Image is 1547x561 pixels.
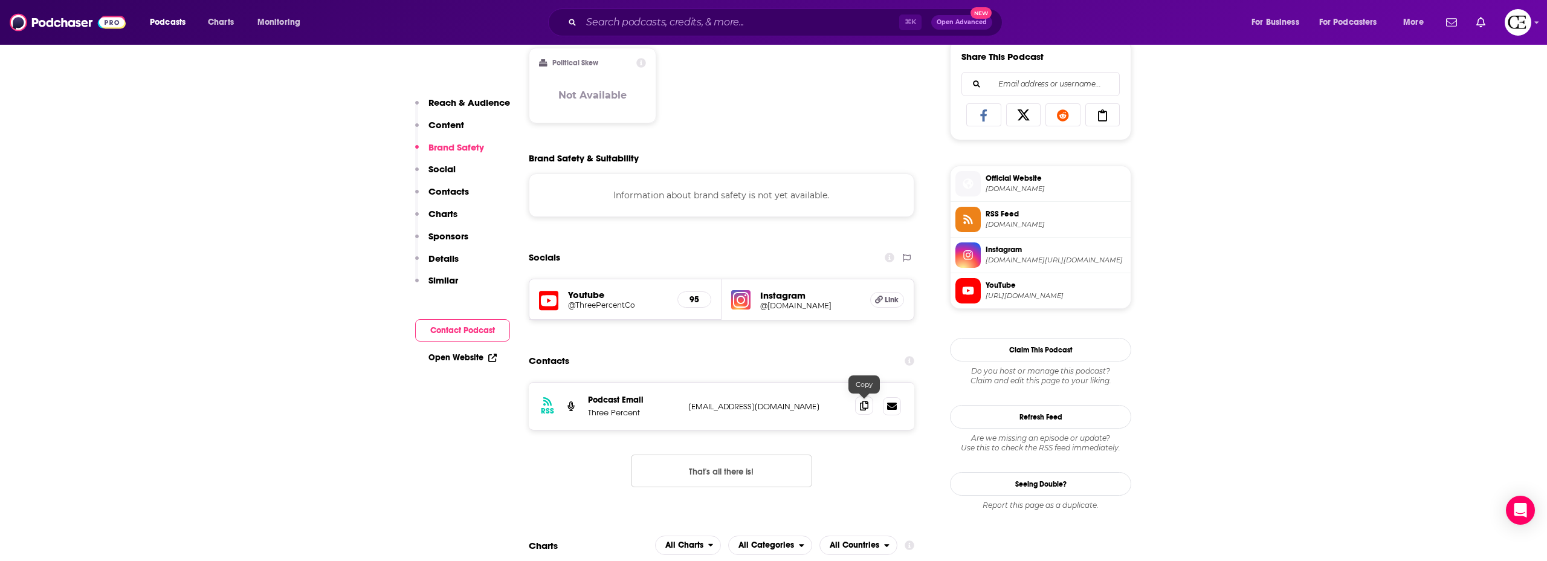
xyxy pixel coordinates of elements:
[200,13,241,32] a: Charts
[830,541,879,550] span: All Countries
[688,401,845,412] p: [EMAIL_ADDRESS][DOMAIN_NAME]
[208,14,234,31] span: Charts
[428,208,457,219] p: Charts
[1243,13,1314,32] button: open menu
[10,11,126,34] img: Podchaser - Follow, Share and Rate Podcasts
[1506,496,1535,525] div: Open Intercom Messenger
[415,141,484,164] button: Brand Safety
[972,73,1109,96] input: Email address or username...
[870,292,904,308] a: Link
[552,59,598,67] h2: Political Skew
[428,186,469,197] p: Contacts
[986,173,1126,184] span: Official Website
[931,15,992,30] button: Open AdvancedNew
[955,278,1126,303] a: YouTube[URL][DOMAIN_NAME]
[986,184,1126,193] span: threepercentco.com
[581,13,899,32] input: Search podcasts, credits, & more...
[415,253,459,275] button: Details
[1395,13,1439,32] button: open menu
[950,472,1131,496] a: Seeing Double?
[415,319,510,342] button: Contact Podcast
[428,253,459,264] p: Details
[1505,9,1531,36] img: User Profile
[428,163,456,175] p: Social
[588,407,679,418] p: Three Percent
[541,406,554,416] h3: RSS
[986,209,1126,219] span: RSS Feed
[428,352,497,363] a: Open Website
[1441,12,1462,33] a: Show notifications dropdown
[415,97,510,119] button: Reach & Audience
[428,274,458,286] p: Similar
[415,230,468,253] button: Sponsors
[428,119,464,131] p: Content
[1251,14,1299,31] span: For Business
[950,501,1131,510] div: Report this page as a duplicate.
[955,242,1126,268] a: Instagram[DOMAIN_NAME][URL][DOMAIN_NAME]
[631,455,812,487] button: Nothing here.
[415,274,458,297] button: Similar
[529,246,560,269] h2: Socials
[986,244,1126,255] span: Instagram
[655,536,722,555] button: open menu
[588,395,679,405] p: Podcast Email
[249,13,316,32] button: open menu
[1505,9,1531,36] span: Logged in as cozyearthaudio
[558,89,627,101] h3: Not Available
[955,207,1126,232] a: RSS Feed[DOMAIN_NAME]
[529,173,914,217] div: Information about brand safety is not yet available.
[760,290,861,301] h5: Instagram
[1085,103,1120,126] a: Copy Link
[688,294,701,305] h5: 95
[150,14,186,31] span: Podcasts
[141,13,201,32] button: open menu
[568,289,668,300] h5: Youtube
[415,119,464,141] button: Content
[937,19,987,25] span: Open Advanced
[760,301,861,310] a: @[DOMAIN_NAME]
[655,536,722,555] h2: Platforms
[1319,14,1377,31] span: For Podcasters
[415,163,456,186] button: Social
[529,152,639,164] h2: Brand Safety & Suitability
[1045,103,1080,126] a: Share on Reddit
[415,208,457,230] button: Charts
[986,256,1126,265] span: instagram.com/threepercent.co
[950,433,1131,453] div: Are we missing an episode or update? Use this to check the RSS feed immediately.
[428,230,468,242] p: Sponsors
[986,220,1126,229] span: anchor.fm
[950,405,1131,429] button: Refresh Feed
[728,536,812,555] button: open menu
[848,375,880,394] div: Copy
[257,14,300,31] span: Monitoring
[955,171,1126,196] a: Official Website[DOMAIN_NAME]
[738,541,794,550] span: All Categories
[950,366,1131,386] div: Claim and edit this page to your liking.
[665,541,703,550] span: All Charts
[428,97,510,108] p: Reach & Audience
[1403,14,1424,31] span: More
[961,72,1120,96] div: Search followers
[961,51,1044,62] h3: Share This Podcast
[986,280,1126,291] span: YouTube
[986,291,1126,300] span: https://www.youtube.com/@ThreePercentCo
[899,15,922,30] span: ⌘ K
[1006,103,1041,126] a: Share on X/Twitter
[950,338,1131,362] button: Claim This Podcast
[950,366,1131,376] span: Do you host or manage this podcast?
[1505,9,1531,36] button: Show profile menu
[819,536,897,555] h2: Countries
[415,186,469,208] button: Contacts
[885,295,899,305] span: Link
[1471,12,1490,33] a: Show notifications dropdown
[971,7,992,19] span: New
[568,300,668,310] a: @ThreePercentCo
[560,8,1014,36] div: Search podcasts, credits, & more...
[1311,13,1395,32] button: open menu
[529,349,569,372] h2: Contacts
[819,536,897,555] button: open menu
[428,141,484,153] p: Brand Safety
